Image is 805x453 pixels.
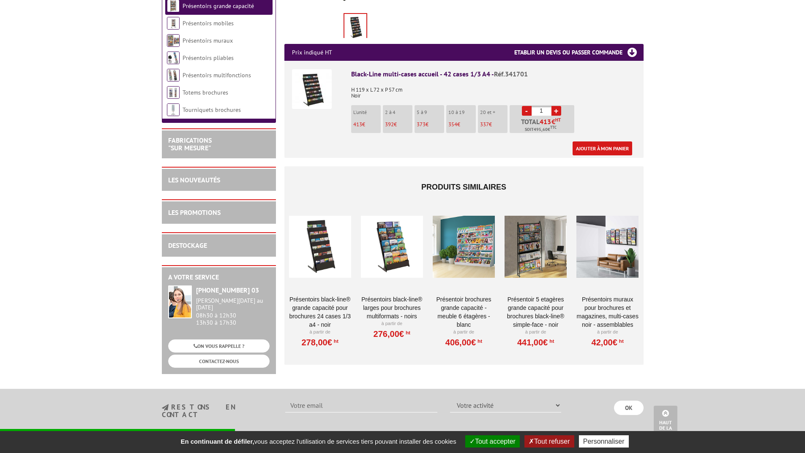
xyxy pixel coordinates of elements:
[576,295,639,329] a: PRÉSENTOIRS MURAUX POUR BROCHURES ET MAGAZINES, MULTI-CASES NOIR - ASSEMBLABLES
[353,121,362,128] span: 413
[480,121,489,128] span: 337
[351,69,636,79] div: Black-Line multi-cases accueil - 42 cases 1/3 A4 -
[417,121,426,128] span: 373
[196,297,270,312] div: [PERSON_NAME][DATE] au [DATE]
[167,103,180,116] img: Tourniquets brochures
[551,106,561,116] a: +
[292,69,332,109] img: Black-Line multi-cases accueil - 42 cases 1/3 A4
[592,340,624,345] a: 42,00€HT
[517,340,554,345] a: 441,00€HT
[183,37,233,44] a: Présentoirs muraux
[168,136,212,152] a: FABRICATIONS"Sur Mesure"
[404,330,410,336] sup: HT
[196,297,270,326] div: 08h30 à 12h30 13h30 à 17h30
[654,406,677,440] a: Haut de la page
[540,118,551,125] span: 413
[361,320,423,327] p: À partir de
[168,176,220,184] a: LES NOUVEAUTÉS
[548,338,554,344] sup: HT
[551,118,555,125] span: €
[353,122,381,127] p: €
[421,183,506,191] span: Produits similaires
[167,69,180,81] img: Présentoirs multifonctions
[167,86,180,99] img: Totems brochures
[480,109,508,115] p: 20 et +
[167,34,180,47] img: Présentoirs muraux
[550,125,557,130] sup: TTC
[176,438,460,445] span: vous acceptez l'utilisation de services tiers pouvant installer des cookies
[183,89,228,96] a: Totems brochures
[289,329,351,336] p: À partir de
[344,14,366,40] img: presentoirs_grande_capacite_341701.jpg
[289,295,351,329] a: Présentoirs Black-Line® grande capacité pour brochures 24 cases 1/3 A4 - noir
[168,241,207,250] a: DESTOCKAGE
[555,117,561,123] sup: HT
[525,126,557,133] span: Soit €
[180,438,254,445] strong: En continuant de défiler,
[617,338,624,344] sup: HT
[534,126,548,133] span: 495,60
[332,338,338,344] sup: HT
[183,2,254,10] a: Présentoirs grande capacité
[448,122,476,127] p: €
[168,355,270,368] a: CONTACTEZ-NOUS
[494,70,528,78] span: Réf.341701
[614,401,644,415] input: OK
[183,106,241,114] a: Tourniquets brochures
[167,17,180,30] img: Présentoirs mobiles
[579,435,629,448] button: Personnaliser (fenêtre modale)
[512,118,574,133] p: Total
[433,329,495,336] p: À partir de
[417,122,444,127] p: €
[465,435,520,448] button: Tout accepter
[445,340,482,345] a: 406,00€HT
[480,122,508,127] p: €
[522,106,532,116] a: -
[183,54,234,62] a: Présentoirs pliables
[505,329,567,336] p: À partir de
[448,109,476,115] p: 10 à 19
[168,274,270,281] h2: A votre service
[514,44,644,61] h3: Etablir un devis ou passer commande
[433,295,495,329] a: Présentoir Brochures grande capacité - Meuble 6 étagères - Blanc
[168,285,192,318] img: widget-service.jpg
[385,122,412,127] p: €
[576,329,639,336] p: À partir de
[476,338,482,344] sup: HT
[183,71,251,79] a: Présentoirs multifonctions
[385,109,412,115] p: 2 à 4
[167,52,180,64] img: Présentoirs pliables
[285,398,437,412] input: Votre email
[292,44,332,61] p: Prix indiqué HT
[183,19,234,27] a: Présentoirs mobiles
[301,340,338,345] a: 278,00€HT
[505,295,567,329] a: Présentoir 5 Etagères grande capacité pour brochures Black-Line® simple-face - Noir
[168,339,270,353] a: ON VOUS RAPPELLE ?
[524,435,574,448] button: Tout refuser
[162,404,169,411] img: newsletter.jpg
[573,141,632,155] a: Ajouter à mon panier
[353,109,381,115] p: L'unité
[361,295,423,320] a: Présentoirs Black-Line® larges pour brochures multiformats - Noirs
[196,286,259,294] strong: [PHONE_NUMBER] 03
[448,121,457,128] span: 354
[374,331,410,336] a: 276,00€HT
[351,81,636,99] p: H 119 x L 72 x P 57 cm Noir
[168,208,221,217] a: LES PROMOTIONS
[162,404,273,418] h3: restons en contact
[385,121,394,128] span: 392
[417,109,444,115] p: 5 à 9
